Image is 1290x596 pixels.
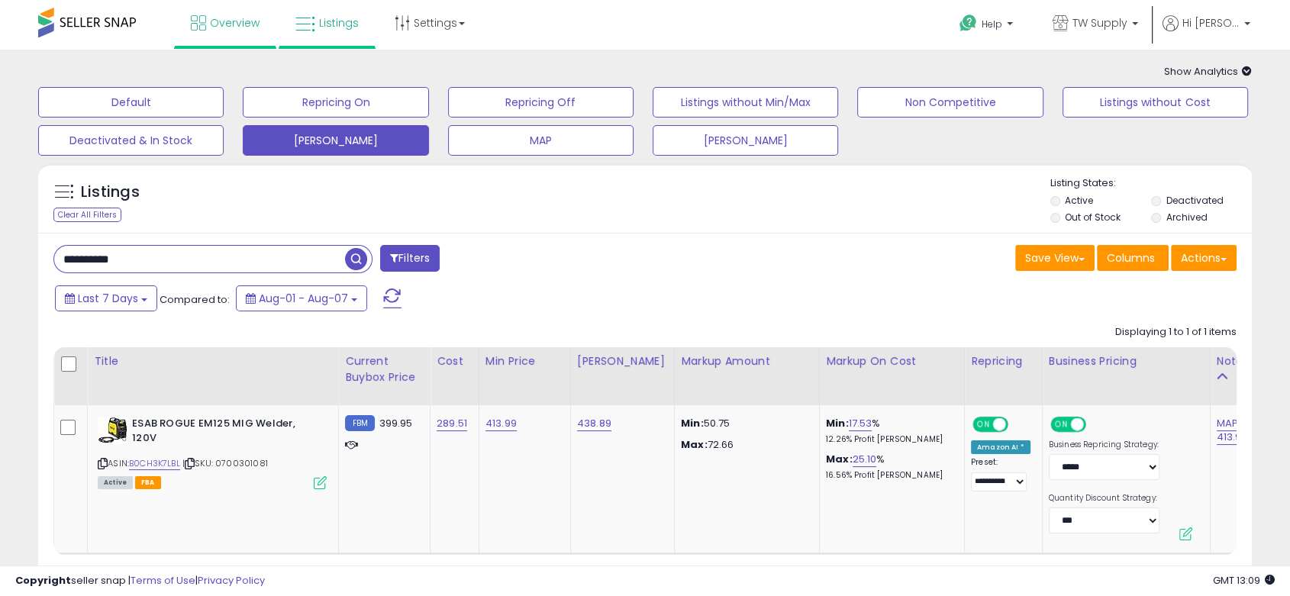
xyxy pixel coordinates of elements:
[1171,245,1237,271] button: Actions
[971,353,1036,369] div: Repricing
[53,208,121,222] div: Clear All Filters
[15,573,71,588] strong: Copyright
[380,245,440,272] button: Filters
[853,452,877,467] a: 25.10
[379,416,412,430] span: 399.95
[345,415,375,431] small: FBM
[98,476,133,489] span: All listings currently available for purchase on Amazon
[577,353,668,369] div: [PERSON_NAME]
[826,452,853,466] b: Max:
[129,457,180,470] a: B0CH3K7LBL
[94,353,332,369] div: Title
[132,417,318,449] b: ESAB ROGUE EM125 MIG Welder, 120V
[38,87,224,118] button: Default
[1072,15,1127,31] span: TW Supply
[259,291,348,306] span: Aug-01 - Aug-07
[345,353,424,385] div: Current Buybox Price
[448,87,634,118] button: Repricing Off
[1213,573,1275,588] span: 2025-08-15 13:09 GMT
[1217,353,1253,369] div: Note
[1164,64,1252,79] span: Show Analytics
[1015,245,1095,271] button: Save View
[849,416,872,431] a: 17.53
[826,353,958,369] div: Markup on Cost
[971,457,1030,491] div: Preset:
[437,416,467,431] a: 289.51
[160,292,230,307] span: Compared to:
[1049,353,1204,369] div: Business Pricing
[982,18,1002,31] span: Help
[243,125,428,156] button: [PERSON_NAME]
[98,417,128,444] img: 41t63VcUkhL._SL40_.jpg
[826,417,953,445] div: %
[243,87,428,118] button: Repricing On
[826,416,849,430] b: Min:
[819,347,964,405] th: The percentage added to the cost of goods (COGS) that forms the calculator for Min & Max prices.
[1065,194,1093,207] label: Active
[437,353,472,369] div: Cost
[236,285,367,311] button: Aug-01 - Aug-07
[1083,418,1108,431] span: OFF
[135,476,161,489] span: FBA
[971,440,1030,454] div: Amazon AI *
[681,353,813,369] div: Markup Amount
[485,416,517,431] a: 413.99
[1065,211,1121,224] label: Out of Stock
[1182,15,1240,31] span: Hi [PERSON_NAME]
[959,14,978,33] i: Get Help
[1050,176,1252,191] p: Listing States:
[1049,440,1159,450] label: Business Repricing Strategy:
[681,417,808,430] p: 50.75
[826,470,953,481] p: 16.56% Profit [PERSON_NAME]
[81,182,140,203] h5: Listings
[974,418,993,431] span: ON
[653,125,838,156] button: [PERSON_NAME]
[947,2,1028,50] a: Help
[681,416,704,430] strong: Min:
[182,457,268,469] span: | SKU: 0700301081
[681,437,708,452] strong: Max:
[78,291,138,306] span: Last 7 Days
[1107,250,1155,266] span: Columns
[1097,245,1169,271] button: Columns
[319,15,359,31] span: Listings
[1006,418,1030,431] span: OFF
[1052,418,1071,431] span: ON
[1115,325,1237,340] div: Displaying 1 to 1 of 1 items
[38,125,224,156] button: Deactivated & In Stock
[1166,194,1224,207] label: Deactivated
[485,353,564,369] div: Min Price
[448,125,634,156] button: MAP
[577,416,611,431] a: 438.89
[857,87,1043,118] button: Non Competitive
[15,574,265,588] div: seller snap | |
[1166,211,1208,224] label: Archived
[198,573,265,588] a: Privacy Policy
[131,573,195,588] a: Terms of Use
[681,438,808,452] p: 72.66
[210,15,260,31] span: Overview
[826,453,953,481] div: %
[1049,493,1159,504] label: Quantity Discount Strategy:
[826,434,953,445] p: 12.26% Profit [PERSON_NAME]
[653,87,838,118] button: Listings without Min/Max
[55,285,157,311] button: Last 7 Days
[98,417,327,488] div: ASIN:
[1063,87,1248,118] button: Listings without Cost
[1163,15,1250,50] a: Hi [PERSON_NAME]
[1217,416,1248,445] a: MAP 413.99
